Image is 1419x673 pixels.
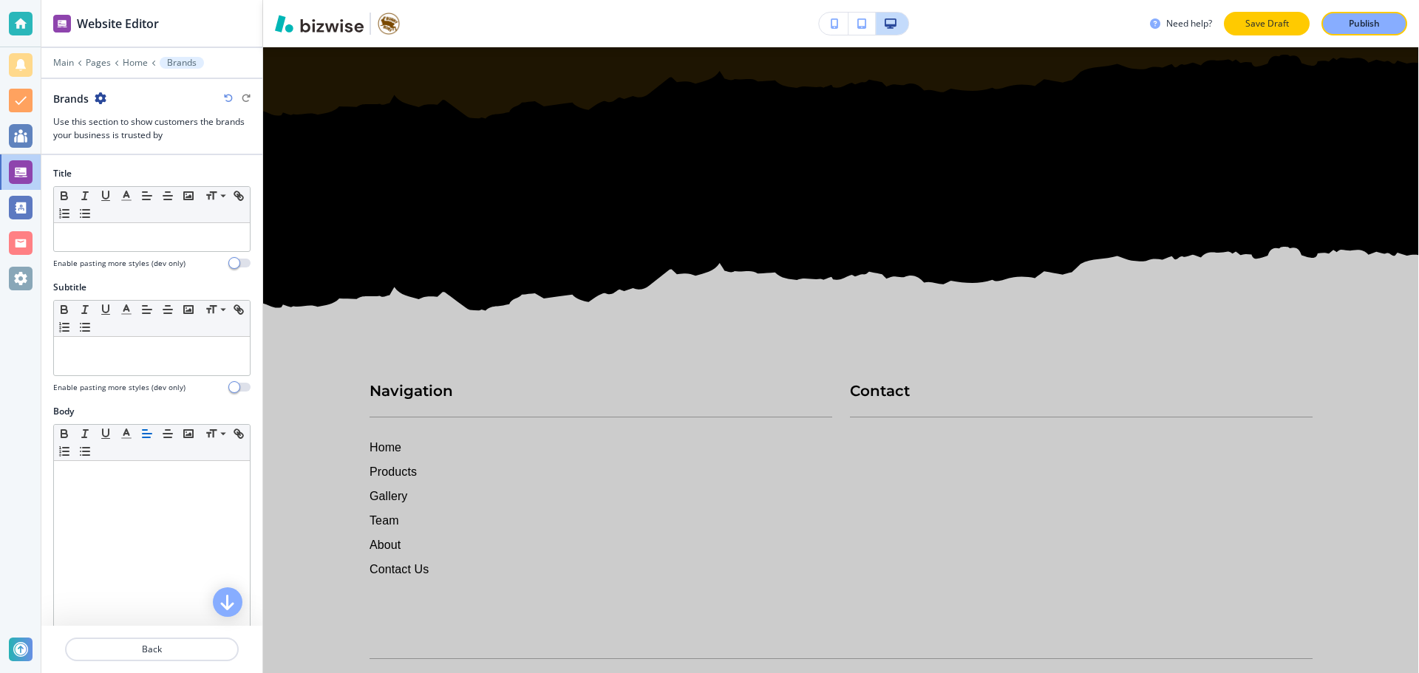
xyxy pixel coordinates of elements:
[370,438,832,457] h6: Home
[53,91,89,106] h2: Brands
[123,58,148,68] button: Home
[1321,12,1407,35] button: Publish
[370,511,832,530] h6: Team
[86,58,111,68] button: Pages
[370,487,832,505] h6: Gallery
[275,15,364,33] img: Bizwise Logo
[370,560,832,578] h6: Contact Us
[370,462,832,481] h6: Products
[53,405,74,418] h2: Body
[53,167,72,180] h2: Title
[77,15,159,33] h2: Website Editor
[160,57,204,69] button: Brands
[53,281,86,294] h2: Subtitle
[53,115,251,142] h3: Use this section to show customers the brands your business is trusted by
[167,58,197,68] p: Brands
[1166,17,1212,30] h3: Need help?
[53,258,186,269] h4: Enable pasting more styles (dev only)
[1349,17,1380,30] p: Publish
[53,58,74,68] button: Main
[67,643,237,656] p: Back
[1243,17,1290,30] p: Save Draft
[370,536,832,554] h6: About
[370,382,453,400] strong: Navigation
[53,15,71,33] img: editor icon
[53,382,186,393] h4: Enable pasting more styles (dev only)
[377,12,401,35] img: Your Logo
[65,638,239,661] button: Back
[850,382,910,400] strong: Contact
[1224,12,1310,35] button: Save Draft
